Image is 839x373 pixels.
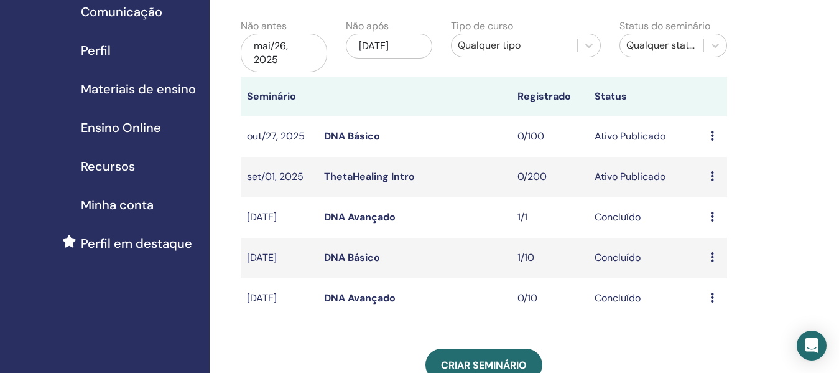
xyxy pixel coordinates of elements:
[81,157,135,176] span: Recursos
[241,77,318,116] th: Seminário
[511,77,588,116] th: Registrado
[588,238,704,278] td: Concluído
[81,41,111,60] span: Perfil
[346,34,432,59] div: [DATE]
[588,116,704,157] td: Ativo Publicado
[511,157,588,197] td: 0/200
[451,19,513,34] label: Tipo de curso
[797,331,827,361] div: Open Intercom Messenger
[81,2,162,21] span: Comunicação
[241,238,318,278] td: [DATE]
[324,130,380,143] a: DNA Básico
[324,291,396,305] a: DNA Avançado
[241,34,327,72] div: mai/26, 2025
[626,38,697,53] div: Qualquer status
[324,251,380,264] a: DNA Básico
[511,238,588,278] td: 1/10
[619,19,710,34] label: Status do seminário
[346,19,389,34] label: Não após
[241,278,318,319] td: [DATE]
[81,234,192,253] span: Perfil em destaque
[588,278,704,319] td: Concluído
[324,170,415,183] a: ThetaHealing Intro
[511,278,588,319] td: 0/10
[241,197,318,238] td: [DATE]
[241,157,318,197] td: set/01, 2025
[588,197,704,238] td: Concluído
[241,116,318,157] td: out/27, 2025
[241,19,287,34] label: Não antes
[81,118,161,137] span: Ensino Online
[511,116,588,157] td: 0/100
[588,157,704,197] td: Ativo Publicado
[81,80,196,98] span: Materiais de ensino
[81,196,154,214] span: Minha conta
[588,77,704,116] th: Status
[441,359,527,372] span: Criar seminário
[324,210,396,224] a: DNA Avançado
[511,197,588,238] td: 1/1
[458,38,571,53] div: Qualquer tipo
